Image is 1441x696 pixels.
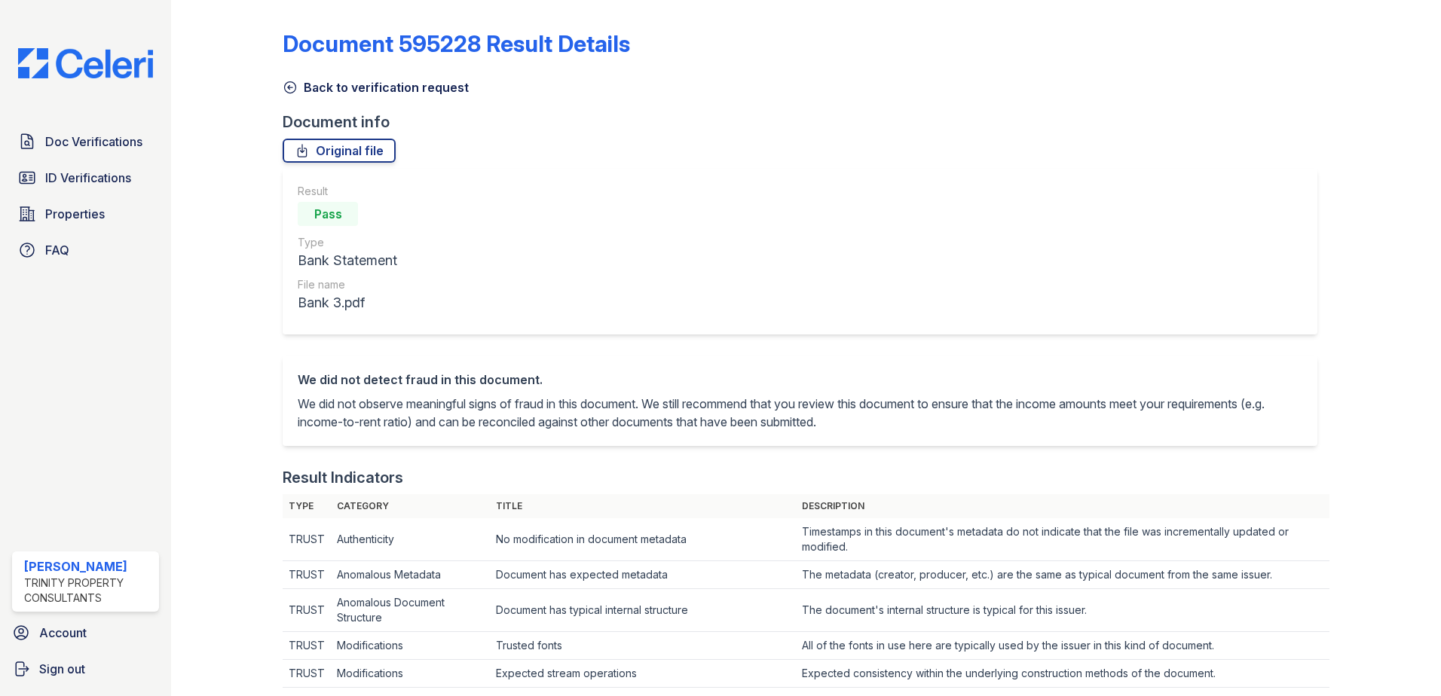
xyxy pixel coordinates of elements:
td: TRUST [283,589,331,632]
span: FAQ [45,241,69,259]
a: Document 595228 Result Details [283,30,630,57]
td: TRUST [283,561,331,589]
a: Original file [283,139,396,163]
a: FAQ [12,235,159,265]
img: CE_Logo_Blue-a8612792a0a2168367f1c8372b55b34899dd931a85d93a1a3d3e32e68fde9ad4.png [6,48,165,78]
td: No modification in document metadata [490,518,796,561]
td: Anomalous Metadata [331,561,490,589]
td: Document has expected metadata [490,561,796,589]
div: Pass [298,202,358,226]
div: Result [298,184,397,199]
td: Expected stream operations [490,660,796,688]
div: Type [298,235,397,250]
td: TRUST [283,632,331,660]
div: Trinity Property Consultants [24,575,153,606]
th: Title [490,494,796,518]
a: Back to verification request [283,78,469,96]
span: Doc Verifications [45,133,142,151]
span: Properties [45,205,105,223]
td: TRUST [283,660,331,688]
th: Category [331,494,490,518]
span: Account [39,624,87,642]
td: Document has typical internal structure [490,589,796,632]
div: Bank 3.pdf [298,292,397,313]
td: Expected consistency within the underlying construction methods of the document. [796,660,1330,688]
p: We did not observe meaningful signs of fraud in this document. We still recommend that you review... [298,395,1302,431]
td: Modifications [331,660,490,688]
a: Account [6,618,165,648]
th: Description [796,494,1330,518]
td: All of the fonts in use here are typically used by the issuer in this kind of document. [796,632,1330,660]
div: File name [298,277,397,292]
td: Timestamps in this document's metadata do not indicate that the file was incrementally updated or... [796,518,1330,561]
td: Modifications [331,632,490,660]
td: The metadata (creator, producer, etc.) are the same as typical document from the same issuer. [796,561,1330,589]
th: Type [283,494,331,518]
a: ID Verifications [12,163,159,193]
td: Authenticity [331,518,490,561]
div: Bank Statement [298,250,397,271]
td: The document's internal structure is typical for this issuer. [796,589,1330,632]
td: Trusted fonts [490,632,796,660]
div: [PERSON_NAME] [24,557,153,575]
span: ID Verifications [45,169,131,187]
span: Sign out [39,660,85,678]
td: Anomalous Document Structure [331,589,490,632]
a: Sign out [6,654,165,684]
a: Doc Verifications [12,127,159,157]
a: Properties [12,199,159,229]
div: Document info [283,111,1329,133]
div: We did not detect fraud in this document. [298,371,1302,389]
td: TRUST [283,518,331,561]
div: Result Indicators [283,467,403,488]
